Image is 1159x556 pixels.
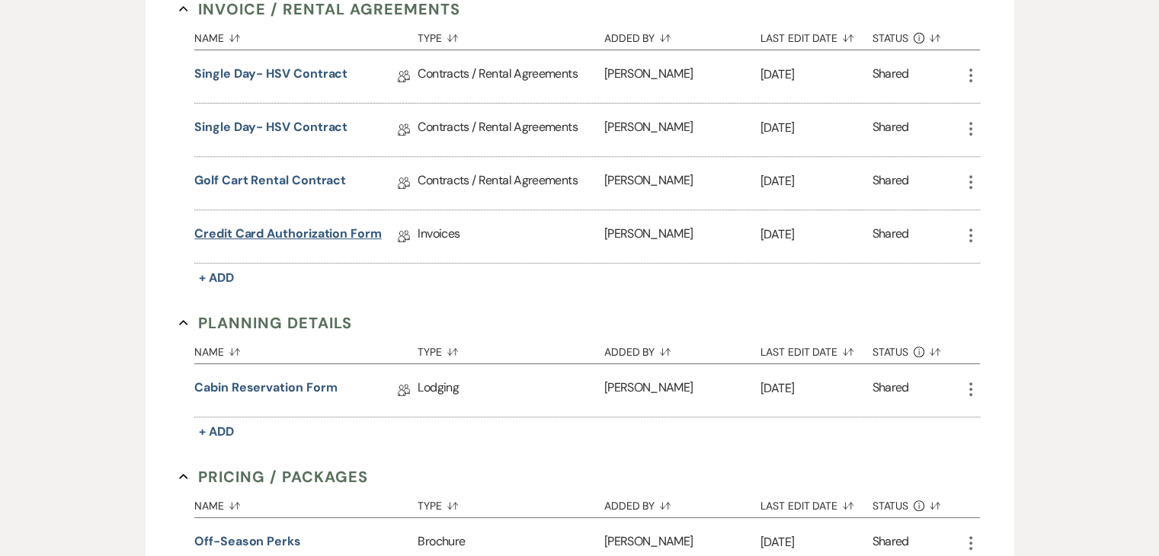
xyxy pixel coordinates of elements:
[604,488,760,517] button: Added By
[418,157,604,209] div: Contracts / Rental Agreements
[418,334,604,363] button: Type
[872,21,962,50] button: Status
[418,21,604,50] button: Type
[604,334,760,363] button: Added By
[872,347,909,357] span: Status
[604,364,760,417] div: [PERSON_NAME]
[872,379,909,402] div: Shared
[604,210,760,263] div: [PERSON_NAME]
[872,65,909,88] div: Shared
[199,270,234,286] span: + Add
[760,488,872,517] button: Last Edit Date
[760,171,872,191] p: [DATE]
[418,50,604,103] div: Contracts / Rental Agreements
[760,65,872,85] p: [DATE]
[872,488,962,517] button: Status
[604,50,760,103] div: [PERSON_NAME]
[179,312,352,334] button: Planning Details
[194,421,239,443] button: + Add
[418,488,604,517] button: Type
[872,500,909,511] span: Status
[604,21,760,50] button: Added By
[760,379,872,398] p: [DATE]
[760,225,872,244] p: [DATE]
[418,104,604,156] div: Contracts / Rental Agreements
[872,33,909,43] span: Status
[194,379,337,402] a: Cabin Reservation Form
[872,334,962,363] button: Status
[760,334,872,363] button: Last Edit Date
[194,267,239,289] button: + Add
[872,118,909,142] div: Shared
[760,118,872,138] p: [DATE]
[604,104,760,156] div: [PERSON_NAME]
[872,225,909,248] div: Shared
[194,65,347,88] a: Single Day- HSV Contract
[179,465,368,488] button: Pricing / Packages
[194,532,301,551] button: Off-Season Perks
[194,21,418,50] button: Name
[418,210,604,263] div: Invoices
[194,171,346,195] a: Golf Cart Rental Contract
[872,171,909,195] div: Shared
[760,532,872,552] p: [DATE]
[199,423,234,439] span: + Add
[194,488,418,517] button: Name
[872,532,909,553] div: Shared
[194,118,347,142] a: Single Day- HSV Contract
[760,21,872,50] button: Last Edit Date
[604,157,760,209] div: [PERSON_NAME]
[194,334,418,363] button: Name
[194,225,382,248] a: Credit Card Authorization Form
[418,364,604,417] div: Lodging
